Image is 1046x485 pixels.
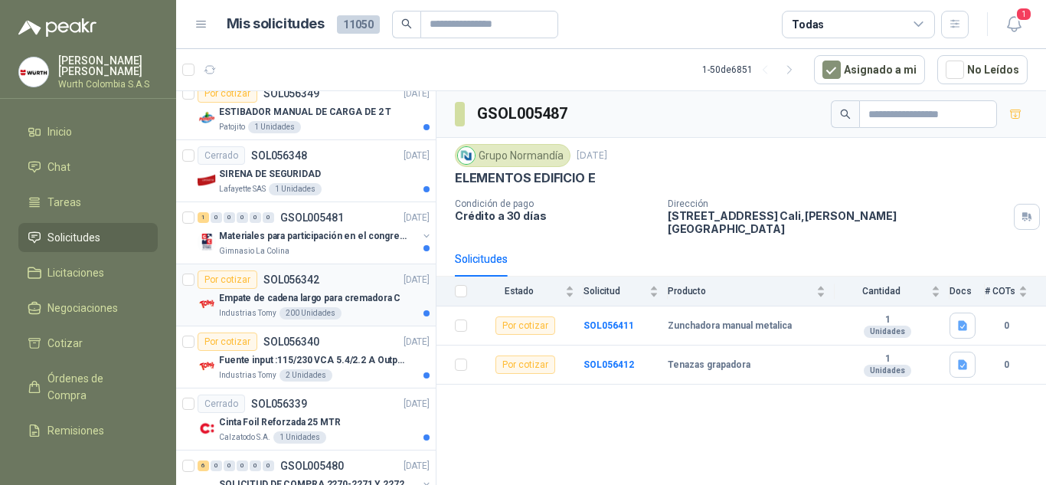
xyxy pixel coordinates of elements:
[176,388,436,451] a: CerradoSOL056339[DATE] Company LogoCinta Foil Reforzada 25 MTRCalzatodo S.A.1 Unidades
[47,123,72,140] span: Inicio
[47,335,83,352] span: Cotizar
[227,13,325,35] h1: Mis solicitudes
[864,326,911,338] div: Unidades
[577,149,607,163] p: [DATE]
[269,183,322,195] div: 1 Unidades
[1015,7,1032,21] span: 1
[237,460,248,471] div: 0
[792,16,824,33] div: Todas
[198,395,245,413] div: Cerrado
[477,102,570,126] h3: GSOL005487
[18,223,158,252] a: Solicitudes
[219,183,266,195] p: Lafayette SAS
[404,335,430,349] p: [DATE]
[668,209,1008,235] p: [STREET_ADDRESS] Cali , [PERSON_NAME][GEOGRAPHIC_DATA]
[237,212,248,223] div: 0
[583,359,634,370] a: SOL056412
[18,188,158,217] a: Tareas
[668,286,813,297] span: Producto
[219,369,276,382] p: Industrias Tomy
[404,273,430,287] p: [DATE]
[47,422,104,439] span: Remisiones
[18,364,158,410] a: Órdenes de Compra
[455,144,570,167] div: Grupo Normandía
[840,109,851,120] span: search
[985,277,1046,306] th: # COTs
[835,277,950,306] th: Cantidad
[198,270,257,289] div: Por cotizar
[47,229,100,246] span: Solicitudes
[198,109,216,127] img: Company Logo
[263,88,319,99] p: SOL056349
[176,78,436,140] a: Por cotizarSOL056349[DATE] Company LogoESTIBADOR MANUAL DE CARGA DE 2 TPatojito1 Unidades
[58,55,158,77] p: [PERSON_NAME] [PERSON_NAME]
[455,170,595,186] p: ELEMENTOS EDIFICIO E
[219,353,410,368] p: Fuente input :115/230 VCA 5.4/2.2 A Output: 24 VDC 10 A 47-63 Hz
[250,460,261,471] div: 0
[198,333,257,351] div: Por cotizar
[280,212,344,223] p: GSOL005481
[211,460,222,471] div: 0
[250,212,261,223] div: 0
[198,357,216,375] img: Company Logo
[211,212,222,223] div: 0
[219,415,341,430] p: Cinta Foil Reforzada 25 MTR
[219,105,391,120] p: ESTIBADOR MANUAL DE CARGA DE 2 T
[668,277,835,306] th: Producto
[404,459,430,474] p: [DATE]
[18,416,158,445] a: Remisiones
[47,370,143,404] span: Órdenes de Compra
[251,398,307,409] p: SOL056339
[219,245,289,257] p: Gimnasio La Colina
[18,117,158,146] a: Inicio
[198,146,245,165] div: Cerrado
[47,264,104,281] span: Licitaciones
[198,171,216,189] img: Company Logo
[263,336,319,347] p: SOL056340
[198,419,216,437] img: Company Logo
[224,212,235,223] div: 0
[668,198,1008,209] p: Dirección
[176,140,436,202] a: CerradoSOL056348[DATE] Company LogoSIRENA DE SEGURIDADLafayette SAS1 Unidades
[224,460,235,471] div: 0
[455,209,655,222] p: Crédito a 30 días
[18,152,158,182] a: Chat
[280,460,344,471] p: GSOL005480
[495,316,555,335] div: Por cotizar
[404,149,430,163] p: [DATE]
[219,431,270,444] p: Calzatodo S.A.
[668,320,792,333] b: Zunchadora manual metalica
[835,314,940,326] b: 1
[835,286,928,297] span: Cantidad
[18,258,158,287] a: Licitaciones
[47,159,70,175] span: Chat
[404,211,430,225] p: [DATE]
[950,277,985,306] th: Docs
[273,431,326,444] div: 1 Unidades
[176,326,436,388] a: Por cotizarSOL056340[DATE] Company LogoFuente input :115/230 VCA 5.4/2.2 A Output: 24 VDC 10 A 47...
[198,212,209,223] div: 1
[279,307,342,320] div: 200 Unidades
[263,212,274,223] div: 0
[18,329,158,358] a: Cotizar
[47,194,81,211] span: Tareas
[404,397,430,411] p: [DATE]
[1000,11,1028,38] button: 1
[176,264,436,326] a: Por cotizarSOL056342[DATE] Company LogoEmpate de cadena largo para cremadora CIndustrias Tomy200 ...
[985,319,1028,333] b: 0
[835,353,940,365] b: 1
[583,320,634,331] a: SOL056411
[668,359,750,372] b: Tenazas grapadora
[219,167,321,182] p: SIRENA DE SEGURIDAD
[455,251,508,267] div: Solicitudes
[702,57,802,82] div: 1 - 50 de 6851
[337,15,380,34] span: 11050
[985,358,1028,372] b: 0
[985,286,1015,297] span: # COTs
[279,369,332,382] div: 2 Unidades
[583,277,668,306] th: Solicitud
[583,286,646,297] span: Solicitud
[219,229,410,244] p: Materiales para participación en el congreso, UI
